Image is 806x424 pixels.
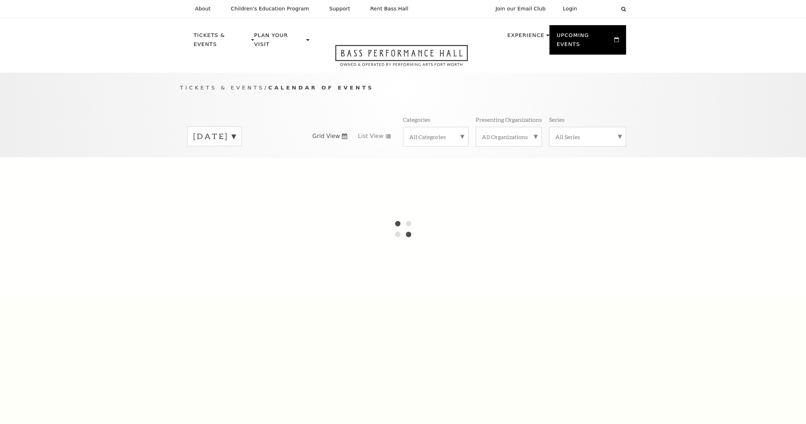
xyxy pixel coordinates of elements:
span: Tickets & Events [180,84,264,91]
p: Support [329,6,350,12]
p: Upcoming Events [557,31,612,53]
select: Select: [589,5,614,12]
p: Rent Bass Hall [370,6,408,12]
p: Presenting Organizations [476,116,542,123]
span: Grid View [312,132,340,140]
label: All Categories [409,133,462,140]
p: Tickets & Events [194,31,249,53]
label: [DATE] [193,131,236,142]
p: Series [549,116,565,123]
p: Categories [403,116,430,123]
p: Experience [507,31,544,44]
span: List View [358,132,384,140]
p: Children's Education Program [231,6,309,12]
span: Calendar of Events [268,84,374,91]
label: All Series [555,133,620,140]
label: All Organizations [482,133,536,140]
p: About [195,6,210,12]
p: Plan Your Visit [254,31,304,53]
p: / [180,83,626,92]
